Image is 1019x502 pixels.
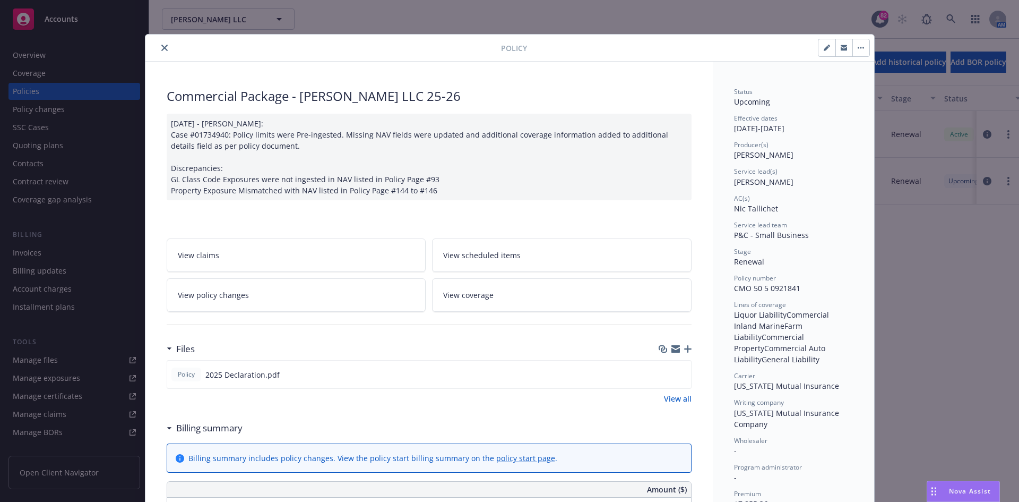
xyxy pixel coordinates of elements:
div: Billing summary includes policy changes. View the policy start billing summary on the . [188,453,557,464]
span: CMO 50 5 0921841 [734,283,800,293]
span: - [734,472,737,482]
span: General Liability [762,354,819,364]
span: Effective dates [734,114,778,123]
button: Nova Assist [927,481,1000,502]
span: Upcoming [734,97,770,107]
span: Policy [501,42,527,54]
span: Stage [734,247,751,256]
a: View scheduled items [432,239,692,272]
div: Billing summary [167,421,243,435]
a: View policy changes [167,278,426,312]
span: Lines of coverage [734,300,786,309]
span: [US_STATE] Mutual Insurance Company [734,408,841,429]
span: Writing company [734,398,784,407]
button: preview file [677,369,687,380]
span: [PERSON_NAME] [734,150,793,160]
span: Nova Assist [949,487,991,496]
span: Nic Tallichet [734,203,778,214]
a: View claims [167,239,426,272]
h3: Files [176,342,195,356]
span: Policy [176,370,197,379]
span: Amount ($) [647,484,687,495]
span: Producer(s) [734,140,768,149]
span: View coverage [443,290,494,301]
div: Commercial Package - [PERSON_NAME] LLC 25-26 [167,87,692,105]
button: download file [660,369,669,380]
span: - [734,446,737,456]
div: Drag to move [927,481,940,501]
span: Status [734,87,753,96]
span: Service lead team [734,220,787,229]
span: Commercial Auto Liability [734,343,827,364]
span: Policy number [734,274,776,283]
span: Service lead(s) [734,167,778,176]
a: View all [664,393,692,404]
span: Renewal [734,257,764,267]
span: View scheduled items [443,250,521,261]
span: Carrier [734,371,755,380]
h3: Billing summary [176,421,243,435]
span: Program administrator [734,463,802,472]
span: Farm Liability [734,321,805,342]
span: [PERSON_NAME] [734,177,793,187]
div: [DATE] - [DATE] [734,114,853,134]
span: P&C - Small Business [734,230,809,240]
span: [US_STATE] Mutual Insurance [734,381,839,391]
span: Commercial Property [734,332,806,353]
span: Wholesaler [734,436,767,445]
span: 2025 Declaration.pdf [205,369,280,380]
span: View policy changes [178,290,249,301]
span: AC(s) [734,194,750,203]
div: [DATE] - [PERSON_NAME]: Case #01734940: Policy limits were Pre-ingested. Missing NAV fields were ... [167,114,692,200]
a: policy start page [496,453,555,463]
span: Commercial Inland Marine [734,310,831,331]
a: View coverage [432,278,692,312]
button: close [158,41,171,54]
span: Liquor Liability [734,310,787,320]
div: Files [167,342,195,356]
span: Premium [734,489,761,498]
span: View claims [178,250,219,261]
